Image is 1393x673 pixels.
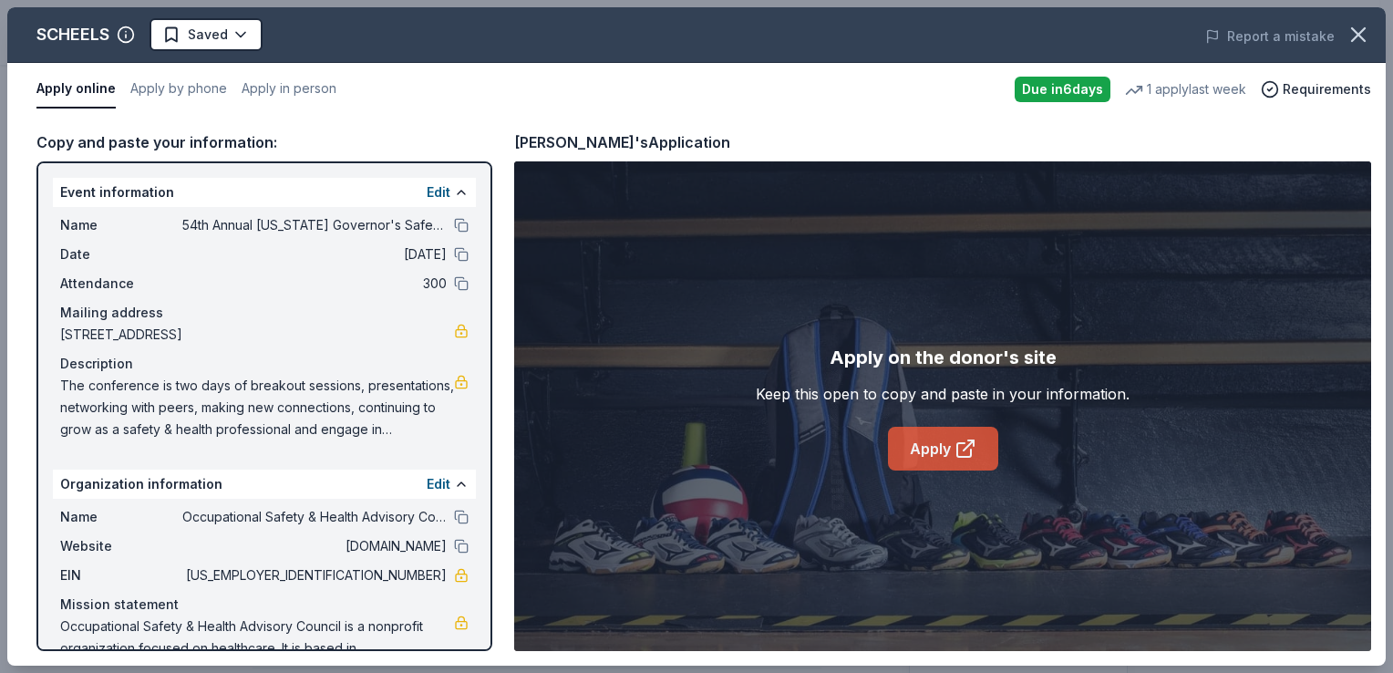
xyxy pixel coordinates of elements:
span: [US_EMPLOYER_IDENTIFICATION_NUMBER] [182,564,447,586]
div: Due in 6 days [1015,77,1110,102]
span: [DATE] [182,243,447,265]
div: Description [60,353,469,375]
div: 1 apply last week [1125,78,1246,100]
span: Date [60,243,182,265]
span: Requirements [1283,78,1371,100]
span: Name [60,506,182,528]
span: The conference is two days of breakout sessions, presentations, networking with peers, making new... [60,375,454,440]
span: Saved [188,24,228,46]
button: Apply by phone [130,70,227,109]
button: Requirements [1261,78,1371,100]
button: Edit [427,181,450,203]
a: Apply [888,427,998,471]
span: 300 [182,273,447,295]
button: Apply online [36,70,116,109]
span: Name [60,214,182,236]
div: Event information [53,178,476,207]
span: Attendance [60,273,182,295]
div: Keep this open to copy and paste in your information. [756,383,1130,405]
span: Occupational Safety & Health Advisory Council [182,506,447,528]
span: 54th Annual [US_STATE] Governor's Safety & Health Conference [182,214,447,236]
span: Website [60,535,182,557]
button: Report a mistake [1205,26,1335,47]
div: SCHEELS [36,20,109,49]
span: EIN [60,564,182,586]
span: [STREET_ADDRESS] [60,324,454,346]
div: Mailing address [60,302,469,324]
button: Edit [427,473,450,495]
div: Copy and paste your information: [36,130,492,154]
div: Apply on the donor's site [830,343,1057,372]
button: Apply in person [242,70,336,109]
span: [DOMAIN_NAME] [182,535,447,557]
div: Mission statement [60,594,469,616]
div: Organization information [53,470,476,499]
button: Saved [150,18,263,51]
div: [PERSON_NAME]'s Application [514,130,730,154]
